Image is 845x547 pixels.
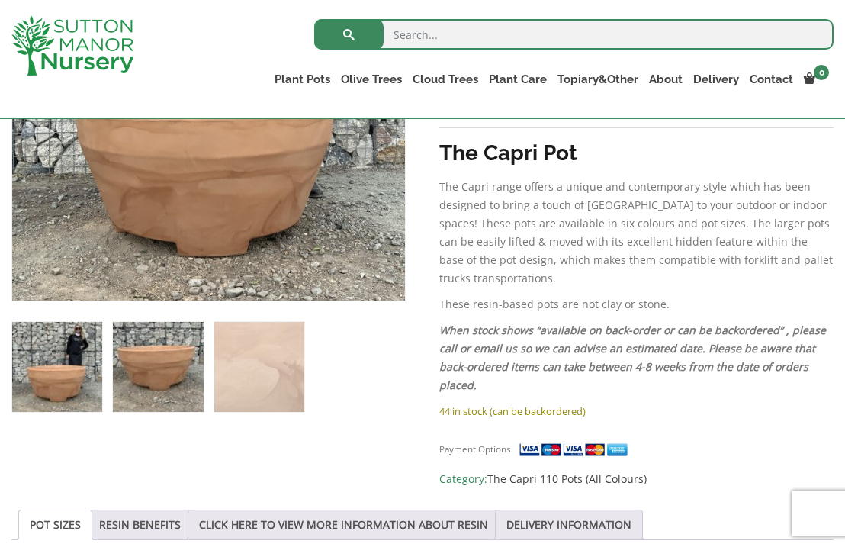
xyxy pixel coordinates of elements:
[519,442,633,458] img: payment supported
[269,69,336,90] a: Plant Pots
[439,140,577,166] strong: The Capri Pot
[439,402,834,420] p: 44 in stock (can be backordered)
[314,19,834,50] input: Search...
[336,69,407,90] a: Olive Trees
[814,65,829,80] span: 0
[798,69,834,90] a: 0
[214,322,304,412] img: The Capri Pot 110 Colour Terracotta - Image 3
[439,470,834,488] span: Category:
[688,69,744,90] a: Delivery
[439,295,834,314] p: These resin-based pots are not clay or stone.
[439,323,826,392] em: When stock shows “available on back-order or can be backordered” , please call or email us so we ...
[744,69,798,90] a: Contact
[99,510,181,539] a: RESIN BENEFITS
[644,69,688,90] a: About
[113,322,203,412] img: The Capri Pot 110 Colour Terracotta - Image 2
[552,69,644,90] a: Topiary&Other
[12,322,102,412] img: The Capri Pot 110 Colour Terracotta
[439,443,513,455] small: Payment Options:
[407,69,484,90] a: Cloud Trees
[487,471,647,486] a: The Capri 110 Pots (All Colours)
[484,69,552,90] a: Plant Care
[30,510,81,539] a: POT SIZES
[506,510,631,539] a: DELIVERY INFORMATION
[199,510,488,539] a: CLICK HERE TO VIEW MORE INFORMATION ABOUT RESIN
[11,15,133,76] img: logo
[439,178,834,288] p: The Capri range offers a unique and contemporary style which has been designed to bring a touch o...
